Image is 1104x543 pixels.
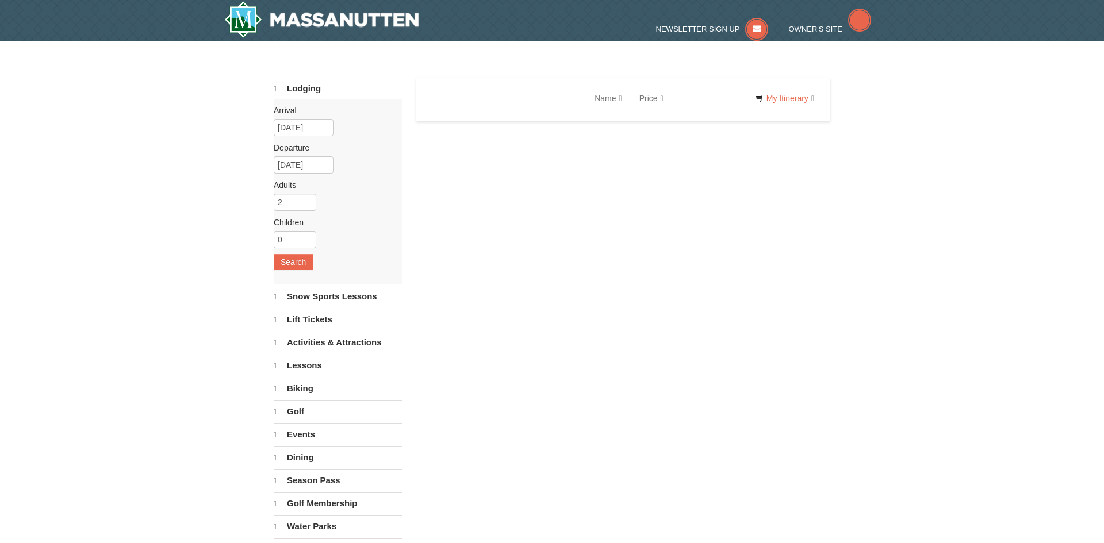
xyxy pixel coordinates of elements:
button: Search [274,254,313,270]
a: My Itinerary [748,90,822,107]
a: Massanutten Resort [224,1,419,38]
a: Events [274,423,402,445]
a: Price [631,87,672,110]
a: Lift Tickets [274,309,402,330]
a: Lodging [274,78,402,99]
img: Massanutten Resort Logo [224,1,419,38]
a: Name [586,87,630,110]
span: Owner's Site [789,25,843,33]
label: Departure [274,142,393,153]
a: Owner's Site [789,25,872,33]
a: Biking [274,378,402,399]
label: Adults [274,179,393,191]
a: Lessons [274,355,402,376]
a: Activities & Attractions [274,332,402,353]
a: Season Pass [274,469,402,491]
span: Newsletter Sign Up [656,25,740,33]
label: Children [274,217,393,228]
a: Newsletter Sign Up [656,25,769,33]
a: Golf [274,400,402,422]
a: Golf Membership [274,492,402,514]
label: Arrival [274,105,393,116]
a: Water Parks [274,515,402,537]
a: Snow Sports Lessons [274,286,402,307]
a: Dining [274,446,402,468]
